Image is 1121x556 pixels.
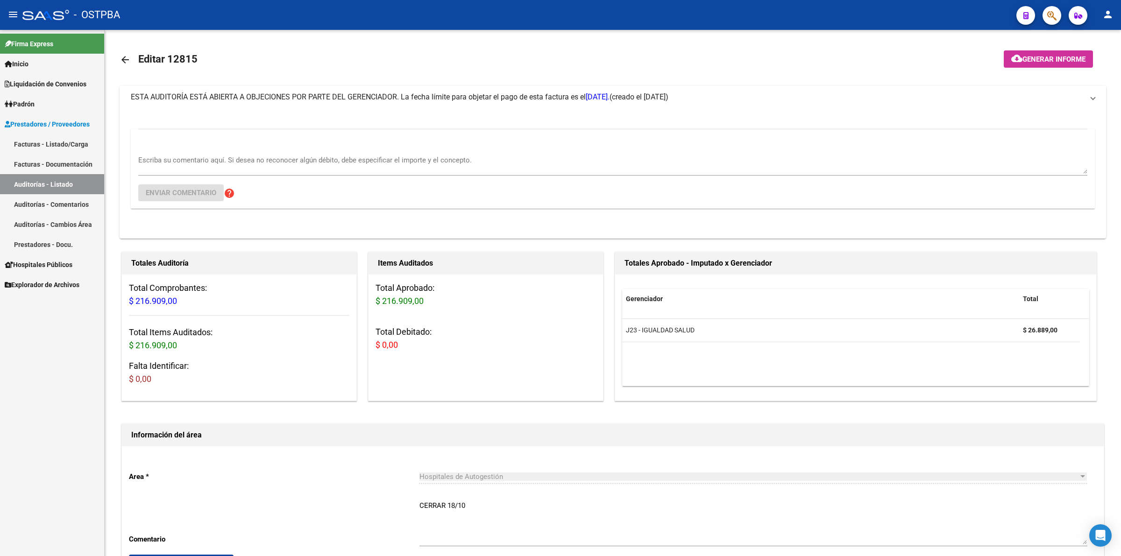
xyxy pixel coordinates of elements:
mat-icon: help [224,188,235,199]
div: Open Intercom Messenger [1089,524,1112,547]
h1: Totales Aprobado - Imputado x Gerenciador [624,256,1087,271]
span: Editar 12815 [138,53,198,65]
strong: $ 26.889,00 [1023,326,1057,334]
span: Generar informe [1022,55,1086,63]
span: Hospitales de Autogestión [419,472,503,481]
button: Enviar comentario [138,184,224,201]
h1: Items Auditados [378,256,594,271]
span: $ 0,00 [376,340,398,350]
mat-expansion-panel-header: ESTA AUDITORÍA ESTÁ ABIERTA A OBJECIONES POR PARTE DEL GERENCIADOR. La fecha límite para objetar ... [120,86,1106,108]
h3: Total Aprobado: [376,282,596,308]
span: Explorador de Archivos [5,280,79,290]
span: $ 0,00 [129,374,151,384]
span: Total [1023,295,1038,303]
p: Comentario [129,534,419,544]
span: - OSTPBA [74,5,120,25]
span: Liquidación de Convenios [5,79,86,89]
span: Enviar comentario [146,189,216,197]
span: Inicio [5,59,28,69]
h3: Total Comprobantes: [129,282,349,308]
span: Padrón [5,99,35,109]
h1: Totales Auditoría [131,256,347,271]
mat-icon: menu [7,9,19,20]
h1: Información del área [131,428,1094,443]
span: ESTA AUDITORÍA ESTÁ ABIERTA A OBJECIONES POR PARTE DEL GERENCIADOR. La fecha límite para objetar ... [131,92,610,101]
mat-icon: cloud_download [1011,53,1022,64]
h3: Total Items Auditados: [129,326,349,352]
mat-icon: arrow_back [120,54,131,65]
span: $ 216.909,00 [129,296,177,306]
span: (creado el [DATE]) [610,92,668,102]
span: [DATE]. [586,92,610,101]
p: Area * [129,472,419,482]
span: Firma Express [5,39,53,49]
h3: Total Debitado: [376,325,596,352]
div: ESTA AUDITORÍA ESTÁ ABIERTA A OBJECIONES POR PARTE DEL GERENCIADOR. La fecha límite para objetar ... [120,108,1106,239]
h3: Falta Identificar: [129,359,349,386]
datatable-header-cell: Total [1019,289,1080,309]
button: Generar informe [1004,50,1093,68]
span: $ 216.909,00 [129,340,177,350]
span: $ 216.909,00 [376,296,424,306]
span: Gerenciador [626,295,663,303]
datatable-header-cell: Gerenciador [622,289,1019,309]
span: Prestadores / Proveedores [5,119,90,129]
span: J23 - IGUALDAD SALUD [626,326,695,334]
span: Hospitales Públicos [5,260,72,270]
mat-icon: person [1102,9,1114,20]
